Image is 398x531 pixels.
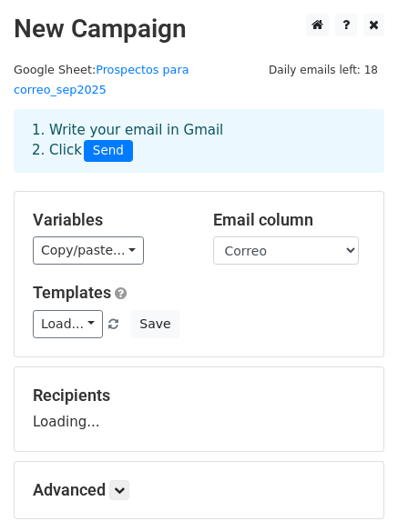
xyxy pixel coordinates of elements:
small: Google Sheet: [14,63,189,97]
span: Daily emails left: 18 [262,60,384,80]
a: Templates [33,283,111,302]
h5: Variables [33,210,186,230]
h5: Email column [213,210,366,230]
div: Loading... [33,386,365,433]
span: Send [84,140,133,162]
a: Copy/paste... [33,236,144,265]
h5: Advanced [33,480,365,500]
button: Save [131,310,179,338]
div: 1. Write your email in Gmail 2. Click [18,120,380,162]
a: Prospectos para correo_sep2025 [14,63,189,97]
h5: Recipients [33,386,365,406]
a: Load... [33,310,103,338]
a: Daily emails left: 18 [262,63,384,76]
h2: New Campaign [14,14,384,45]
